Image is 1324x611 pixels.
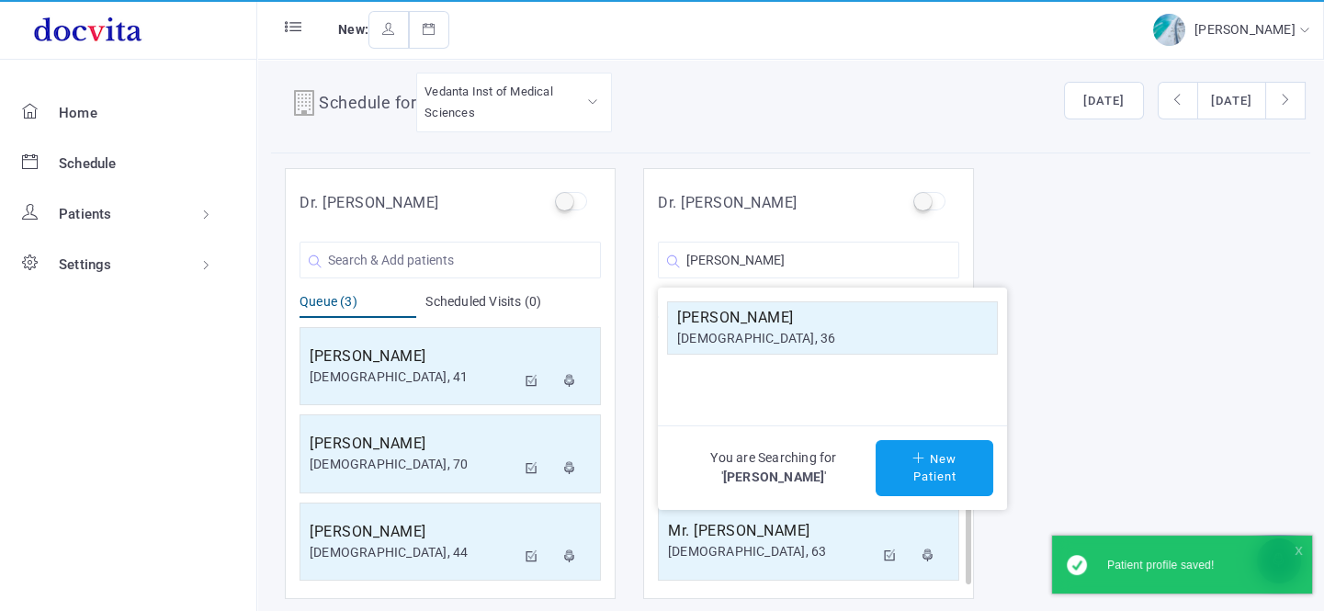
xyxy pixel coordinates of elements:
h5: [PERSON_NAME] [310,521,515,543]
span: New: [338,22,368,37]
h5: Dr. [PERSON_NAME] [300,192,439,214]
span: Schedule [59,155,117,172]
h5: [PERSON_NAME] [677,307,988,329]
span: Settings [59,256,112,273]
div: Scheduled Visits (0) [425,292,601,318]
h5: Dr. [PERSON_NAME] [658,192,798,214]
div: Queue (3) [300,292,416,318]
div: [DEMOGRAPHIC_DATA], 63 [668,542,874,561]
div: [DEMOGRAPHIC_DATA], 41 [310,368,515,387]
button: [DATE] [1064,82,1144,120]
span: Home [59,105,97,121]
span: Patients [59,206,112,222]
div: [DEMOGRAPHIC_DATA], 70 [310,455,515,474]
span: [PERSON_NAME] [1194,22,1300,37]
span: [PERSON_NAME] [723,470,825,484]
input: Search & Add patients [658,242,959,278]
div: [DEMOGRAPHIC_DATA], 44 [310,543,515,562]
h5: [PERSON_NAME] [310,433,515,455]
div: Vedanta Inst of Medical Sciences [424,81,604,124]
h5: Mr. [PERSON_NAME] [668,520,874,542]
div: [DEMOGRAPHIC_DATA], 36 [677,329,988,348]
h5: [PERSON_NAME] [310,345,515,368]
input: Search & Add patients [300,242,601,278]
img: img-2.jpg [1153,14,1185,46]
span: Patient profile saved! [1107,559,1214,571]
button: [DATE] [1197,82,1266,120]
span: You are Searching for ' ' [672,448,876,487]
h4: Schedule for [319,90,416,119]
button: New Patient [876,440,993,496]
